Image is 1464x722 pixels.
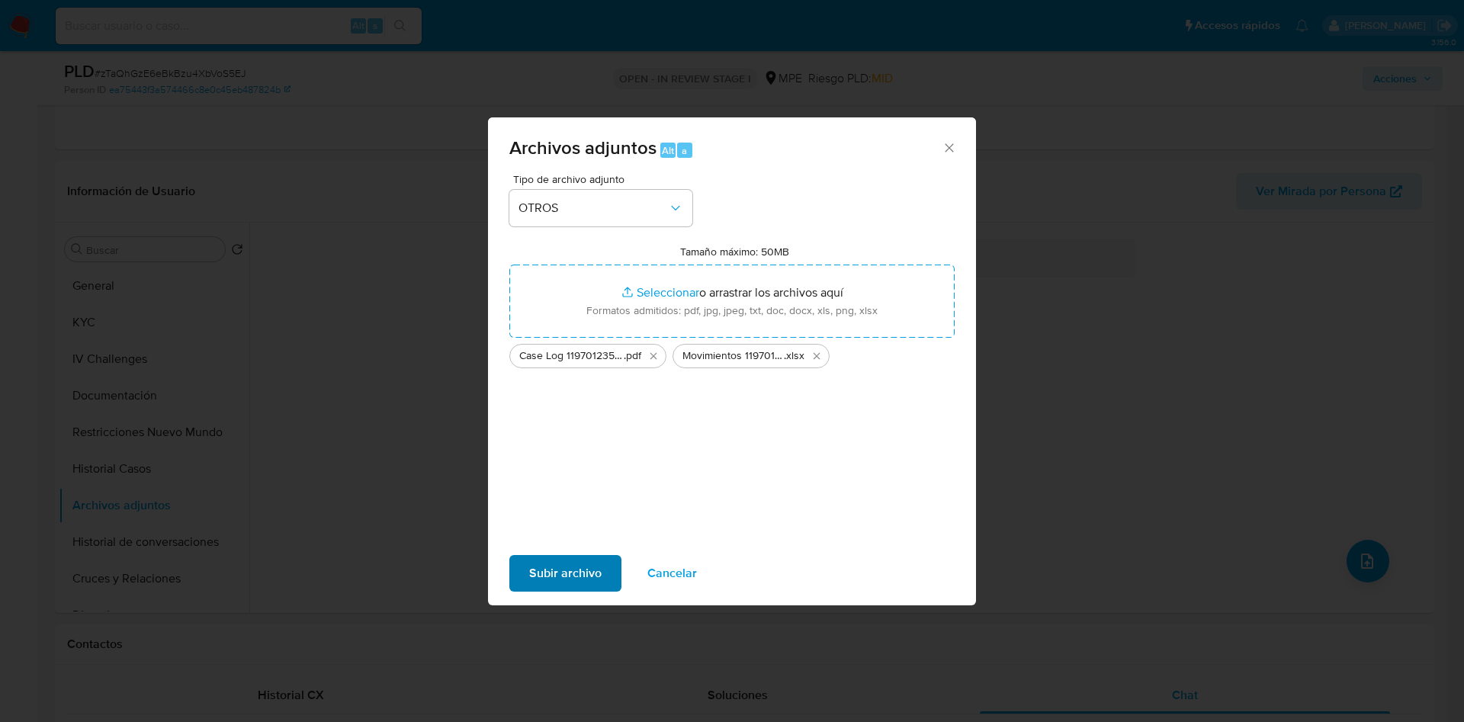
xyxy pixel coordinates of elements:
[519,348,624,364] span: Case Log 1197012357 - 27_08_2025
[529,557,602,590] span: Subir archivo
[509,190,692,226] button: OTROS
[784,348,804,364] span: .xlsx
[942,140,955,154] button: Cerrar
[644,347,663,365] button: Eliminar Case Log 1197012357 - 27_08_2025.pdf
[513,174,696,185] span: Tipo de archivo adjunto
[807,347,826,365] button: Eliminar Movimientos 1197012357 - 27_08_2025.xlsx
[509,338,955,368] ul: Archivos seleccionados
[628,555,717,592] button: Cancelar
[647,557,697,590] span: Cancelar
[509,555,621,592] button: Subir archivo
[682,143,687,158] span: a
[680,245,789,258] label: Tamaño máximo: 50MB
[624,348,641,364] span: .pdf
[509,134,657,161] span: Archivos adjuntos
[682,348,784,364] span: Movimientos 1197012357 - 27_08_2025
[662,143,674,158] span: Alt
[518,201,668,216] span: OTROS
